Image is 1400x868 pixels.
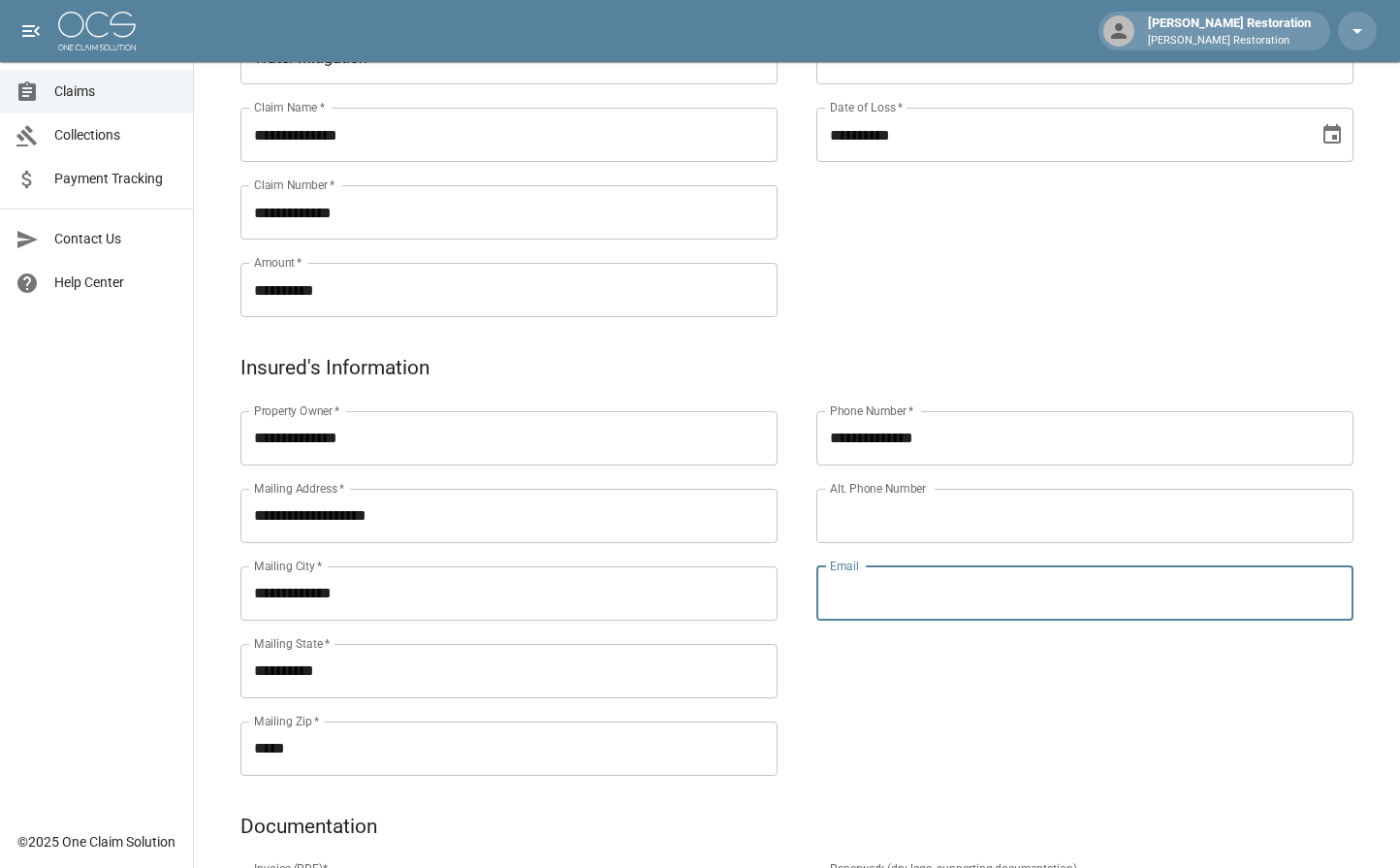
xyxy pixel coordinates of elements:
span: Contact Us [54,229,177,249]
p: [PERSON_NAME] Restoration [1148,33,1311,49]
label: Alt. Phone Number [830,480,926,497]
img: ocs-logo-white-transparent.png [58,12,136,50]
span: Payment Tracking [54,169,177,189]
span: Collections [54,125,177,145]
label: Mailing City [254,558,323,574]
label: Phone Number [830,402,913,419]
label: Date of Loss [830,99,903,115]
label: Mailing Address [254,480,344,497]
label: Email [830,558,859,574]
div: [PERSON_NAME] Restoration [1140,14,1319,48]
button: Choose date, selected date is Sep 14, 2025 [1313,115,1352,154]
button: open drawer [12,12,50,50]
label: Mailing State [254,635,330,652]
span: Help Center [54,273,177,293]
span: Claims [54,81,177,102]
label: Mailing Zip [254,713,320,729]
label: Claim Name [254,99,325,115]
label: Claim Number [254,177,334,193]
label: Amount [254,254,302,271]
div: © 2025 One Claim Solution [17,832,175,852]
label: Property Owner [254,402,340,419]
